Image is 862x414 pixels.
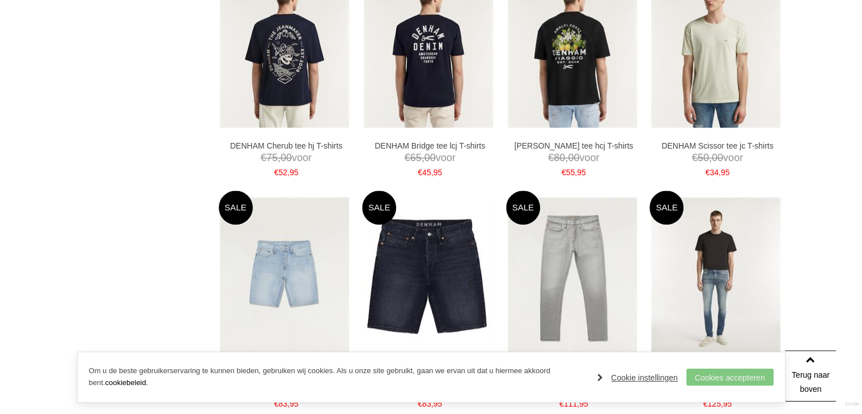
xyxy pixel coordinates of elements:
[721,168,730,177] span: 95
[224,151,349,165] span: voor
[566,168,575,177] span: 55
[290,168,299,177] span: 95
[845,397,859,411] a: Divide
[418,399,422,408] span: €
[564,399,577,408] span: 111
[554,152,565,163] span: 80
[651,197,780,359] img: DENHAM Bolt vwc Jeans
[709,152,712,163] span: ,
[719,168,721,177] span: ,
[278,168,287,177] span: 52
[224,141,349,151] a: DENHAM Cherub tee hj T-shirts
[655,141,780,151] a: DENHAM Scissor tee jc T-shirts
[422,168,431,177] span: 45
[364,197,493,359] img: DENHAM Razor short fmbb Shorts
[575,168,577,177] span: ,
[405,152,410,163] span: €
[433,168,442,177] span: 95
[220,197,349,359] img: DENHAM Razor short fmfbi Shorts
[548,152,554,163] span: €
[368,141,492,151] a: DENHAM Bridge tee lcj T-shirts
[422,152,424,163] span: ,
[266,152,278,163] span: 75
[511,141,636,151] a: [PERSON_NAME] tee hcj T-shirts
[559,399,564,408] span: €
[287,399,290,408] span: ,
[508,197,637,359] img: DENHAM Razor awgl Jeans
[721,399,723,408] span: ,
[707,399,720,408] span: 125
[703,399,708,408] span: €
[261,152,266,163] span: €
[274,168,279,177] span: €
[692,152,698,163] span: €
[287,168,290,177] span: ,
[290,399,299,408] span: 95
[579,399,588,408] span: 95
[710,168,719,177] span: 34
[274,399,279,408] span: €
[568,152,579,163] span: 00
[422,399,431,408] span: 83
[511,151,636,165] span: voor
[565,152,568,163] span: ,
[706,168,710,177] span: €
[655,151,780,165] span: voor
[278,399,287,408] span: 83
[577,168,586,177] span: 95
[278,152,281,163] span: ,
[431,399,434,408] span: ,
[410,152,422,163] span: 65
[577,399,579,408] span: ,
[418,168,422,177] span: €
[597,369,678,386] a: Cookie instellingen
[698,152,709,163] span: 50
[723,399,732,408] span: 95
[712,152,723,163] span: 00
[105,378,146,387] a: cookiebeleid
[686,369,774,386] a: Cookies accepteren
[431,168,434,177] span: ,
[562,168,566,177] span: €
[433,399,442,408] span: 95
[89,365,587,389] p: Om u de beste gebruikerservaring te kunnen bieden, gebruiken wij cookies. Als u onze site gebruik...
[281,152,292,163] span: 00
[368,151,492,165] span: voor
[424,152,436,163] span: 00
[785,350,836,402] a: Terug naar boven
